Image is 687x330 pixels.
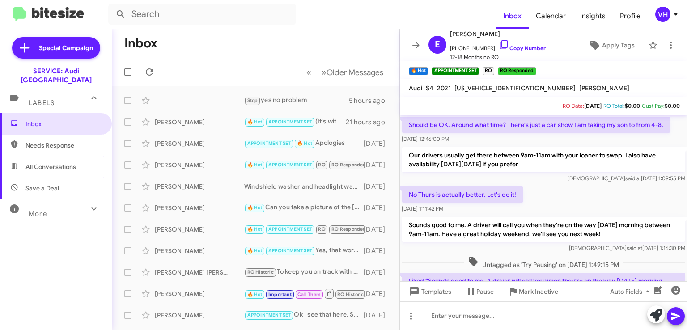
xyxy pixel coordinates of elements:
button: VH [648,7,677,22]
div: yes no problem [244,95,349,106]
div: 21 hours ago [346,118,392,127]
button: Apply Tags [578,37,644,53]
div: Can you take a picture of the [MEDICAL_DATA] check results so we know how to proceed? [244,203,364,213]
span: [US_VEHICLE_IDENTIFICATION_NUMBER] [454,84,576,92]
input: Search [108,4,296,25]
div: [DATE] [364,268,392,277]
div: [PERSON_NAME] [155,203,244,212]
span: Pause [476,283,494,300]
span: 🔥 Hot [247,119,263,125]
div: [PERSON_NAME] [155,289,244,298]
span: 🔥 Hot [247,205,263,211]
div: [DATE] [364,311,392,320]
small: APPOINTMENT SET [432,67,479,75]
h1: Inbox [124,36,157,51]
span: Cust Pay: [642,102,665,109]
span: said at [625,175,641,182]
div: Apologies [244,138,364,148]
a: Inbox [496,3,529,29]
span: APPOINTMENT SET [268,162,312,168]
span: 🔥 Hot [247,226,263,232]
div: Windshield washer and headlight washing system - Add fluid if necessary; Check adjustment and fun... [244,182,364,191]
small: RO [483,67,494,75]
span: said at [627,245,642,251]
div: [DATE] [364,161,392,169]
span: 🔥 Hot [247,248,263,254]
button: Next [316,63,389,81]
span: APPOINTMENT SET [247,312,291,318]
a: Insights [573,3,613,29]
div: [PERSON_NAME] [155,225,244,234]
small: RO Responded [498,67,536,75]
span: APPOINTMENT SET [268,119,312,125]
span: More [29,210,47,218]
span: Stop [247,97,258,103]
span: $0.00 [625,102,640,109]
div: [PERSON_NAME] [155,118,244,127]
div: [DATE] [364,203,392,212]
span: RO [318,226,325,232]
div: [PERSON_NAME] [155,246,244,255]
a: Special Campaign [12,37,100,59]
span: [DEMOGRAPHIC_DATA] [DATE] 1:09:55 PM [568,175,685,182]
span: 12-18 Months no RO [450,53,546,62]
p: Our drivers usually get there between 9am-11am with your loaner to swap. I also have availability... [402,147,685,172]
span: [DATE] 12:46:00 PM [402,135,449,142]
div: [DATE] [364,246,392,255]
span: E [435,38,440,52]
span: Audi [409,84,422,92]
div: VH [655,7,670,22]
span: Inbox [25,119,102,128]
span: 2021 [437,84,451,92]
div: (It's with [PERSON_NAME]) [244,117,346,127]
div: [PERSON_NAME] [155,161,244,169]
span: APPOINTMENT SET [247,140,291,146]
div: Just a friendly reminder that your annual service is due soon. Your last service was on [DATE]. I... [244,288,364,299]
div: [DATE] [364,139,392,148]
span: Needs Response [25,141,102,150]
div: [PERSON_NAME] [155,139,244,148]
span: [DATE] [584,102,602,109]
button: Templates [400,283,458,300]
span: RO Total: [603,102,625,109]
div: Yes, that works! See you [DATE] 8:30AM. [244,245,364,256]
span: 🔥 Hot [247,292,263,297]
span: 🔥 Hot [247,162,263,168]
div: To keep you on track with regular service maintenance on your vehicle, we recommend from 1 year o... [244,267,364,277]
span: Apply Tags [602,37,635,53]
span: Important [268,292,292,297]
button: Mark Inactive [501,283,565,300]
span: S4 [426,84,433,92]
span: Templates [407,283,451,300]
span: RO Responded [331,162,366,168]
span: [DEMOGRAPHIC_DATA] [DATE] 1:16:30 PM [569,245,685,251]
span: APPOINTMENT SET [268,248,312,254]
span: Call Them [297,292,321,297]
div: Coming now [244,160,364,170]
div: [PERSON_NAME] [155,311,244,320]
div: Inbound Call [244,224,364,234]
span: Mark Inactive [519,283,558,300]
small: 🔥 Hot [409,67,428,75]
nav: Page navigation example [301,63,389,81]
div: 5 hours ago [349,96,392,105]
p: Should be OK. Around what time? There's just a car show I am taking my son to from 4-8. [402,117,670,133]
span: Older Messages [327,68,383,77]
span: « [306,67,311,78]
p: Sounds good to me. A driver will call you when they're on the way [DATE] morning between 9am-11am... [402,217,685,242]
span: RO Historic [247,269,274,275]
span: RO Date: [563,102,584,109]
div: [DATE] [364,225,392,234]
span: 🔥 Hot [297,140,312,146]
div: [PERSON_NAME] [155,182,244,191]
span: $0.00 [665,102,680,109]
a: Calendar [529,3,573,29]
span: Special Campaign [39,43,93,52]
span: Labels [29,99,55,107]
span: » [322,67,327,78]
span: Auto Fields [610,283,653,300]
span: RO Historic [337,292,364,297]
